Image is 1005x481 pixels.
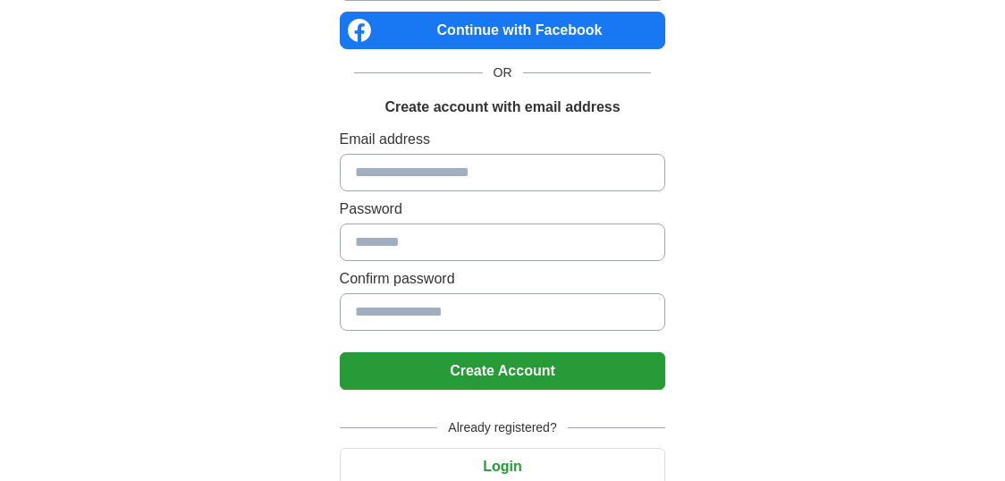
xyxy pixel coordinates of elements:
[340,129,666,150] label: Email address
[340,12,666,49] a: Continue with Facebook
[384,97,620,118] h1: Create account with email address
[340,198,666,220] label: Password
[340,459,666,474] a: Login
[437,418,567,437] span: Already registered?
[340,352,666,390] button: Create Account
[340,268,666,290] label: Confirm password
[483,63,523,82] span: OR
